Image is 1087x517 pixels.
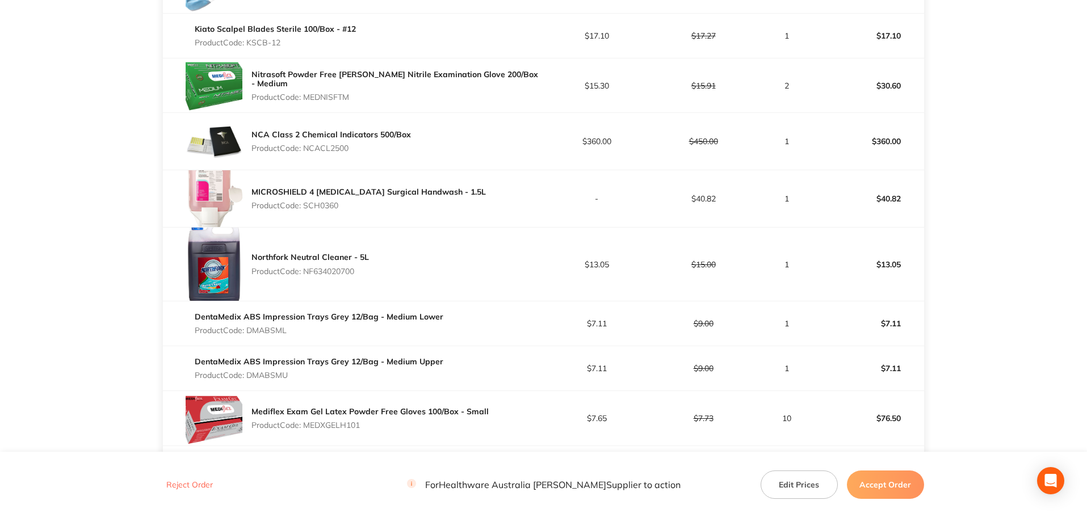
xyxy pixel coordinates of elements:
p: 2 [757,81,817,90]
a: DentaMedix ABS Impression Trays Grey 12/Bag - Medium Lower [195,312,443,322]
p: $40.82 [818,185,924,212]
p: $76.50 [818,405,924,432]
button: Accept Order [847,470,924,498]
p: Product Code: MEDXGELH101 [251,421,489,430]
p: 1 [757,260,817,269]
p: $15.00 [650,260,756,269]
img: bDc0a2kydA [186,113,242,170]
p: Product Code: DMABSMU [195,371,443,380]
p: $40.82 [650,194,756,203]
p: 1 [757,31,817,40]
p: 10 [757,414,817,423]
p: Product Code: NCACL2500 [251,144,411,153]
p: $17.10 [544,31,650,40]
p: Product Code: MEDNISFTM [251,93,543,102]
div: Open Intercom Messenger [1037,467,1064,494]
button: Edit Prices [761,470,838,498]
p: $30.60 [818,72,924,99]
p: Product Code: KSCB-12 [195,38,356,47]
p: $7.11 [818,355,924,382]
a: Mediflex Exam Gel Latex Powder Free Gloves 100/Box - Small [251,406,489,417]
p: 1 [757,137,817,146]
a: Nitrasoft Powder Free [PERSON_NAME] Nitrile Examination Glove 200/Box - Medium [251,69,538,89]
p: $7.73 [650,414,756,423]
p: $360.00 [544,137,650,146]
button: Reject Order [163,480,216,490]
p: - [544,194,650,203]
p: 1 [757,364,817,373]
p: $7.65 [544,414,650,423]
p: Product Code: NF634020700 [251,267,369,276]
a: NCA Class 2 Chemical Indicators 500/Box [251,129,411,140]
p: $15.30 [544,81,650,90]
p: Product Code: DMABSML [195,326,443,335]
p: $7.11 [818,310,924,337]
p: $17.27 [650,31,756,40]
p: $17.10 [818,22,924,49]
img: OGZxbjRhMA [186,391,242,445]
p: For Healthware Australia [PERSON_NAME] Supplier to action [407,479,681,490]
img: YmQweWZkbw [186,170,242,227]
a: Kiato Scalpel Blades Sterile 100/Box - #12 [195,24,356,34]
p: $450.00 [650,137,756,146]
p: $9.00 [650,364,756,373]
p: 1 [757,194,817,203]
p: $15.91 [650,81,756,90]
p: $360.00 [818,128,924,155]
a: MICROSHIELD 4 [MEDICAL_DATA] Surgical Handwash - 1.5L [251,187,486,197]
img: aHhheXQwbw [186,228,242,300]
a: DentaMedix ABS Impression Trays Grey 12/Bag - Medium Upper [195,356,443,367]
p: $13.05 [818,251,924,278]
p: $9.00 [650,319,756,328]
p: $13.05 [544,260,650,269]
p: $7.11 [544,319,650,328]
p: 1 [757,319,817,328]
a: Northfork Neutral Cleaner - 5L [251,252,369,262]
p: $7.11 [544,364,650,373]
img: cm04cmg3Yg [186,58,242,112]
p: Product Code: SCH0360 [251,201,486,210]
